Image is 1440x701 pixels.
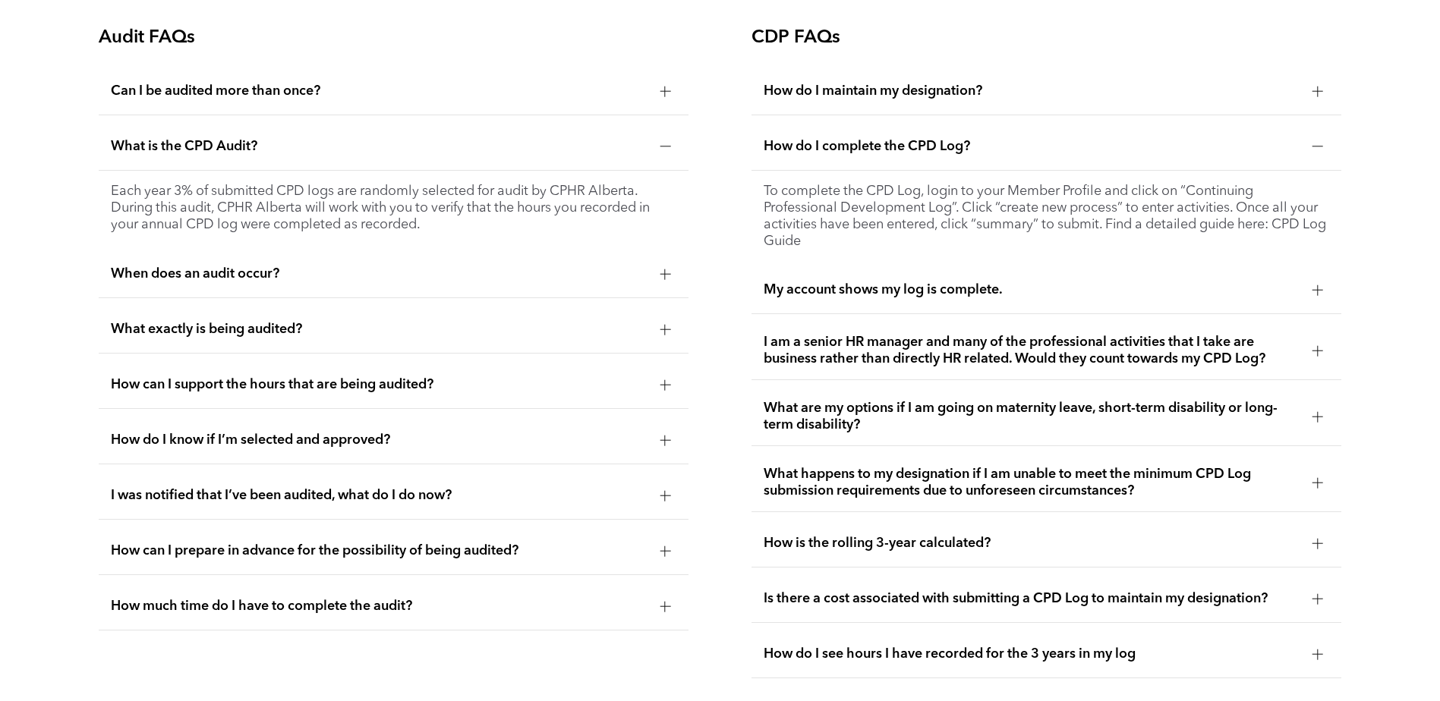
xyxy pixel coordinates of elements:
span: Can I be audited more than once? [111,83,648,99]
span: How do I complete the CPD Log? [764,138,1301,155]
span: Is there a cost associated with submitting a CPD Log to maintain my designation? [764,590,1301,607]
span: When does an audit occur? [111,266,648,282]
span: What exactly is being audited? [111,321,648,338]
span: How do I see hours I have recorded for the 3 years in my log [764,646,1301,662]
p: Each year 3% of submitted CPD logs are randomly selected for audit by CPHR Alberta. During this a... [111,183,677,233]
span: What is the CPD Audit? [111,138,648,155]
span: My account shows my log is complete. [764,281,1301,298]
span: How is the rolling 3-year calculated? [764,535,1301,552]
span: CDP FAQs [752,29,840,47]
span: I am a senior HR manager and many of the professional activities that I take are business rather ... [764,334,1301,367]
p: To complete the CPD Log, login to your Member Profile and click on “Continuing Professional Devel... [764,183,1330,250]
span: Audit FAQs [99,29,195,47]
span: How do I know if I’m selected and approved? [111,432,648,448]
span: How do I maintain my designation? [764,83,1301,99]
span: What happens to my designation if I am unable to meet the minimum CPD Log submission requirements... [764,466,1301,499]
span: What are my options if I am going on maternity leave, short-term disability or long-term disability? [764,400,1301,433]
span: How can I prepare in advance for the possibility of being audited? [111,542,648,559]
span: How much time do I have to complete the audit? [111,598,648,615]
span: How can I support the hours that are being audited? [111,376,648,393]
span: I was notified that I’ve been audited, what do I do now? [111,487,648,504]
